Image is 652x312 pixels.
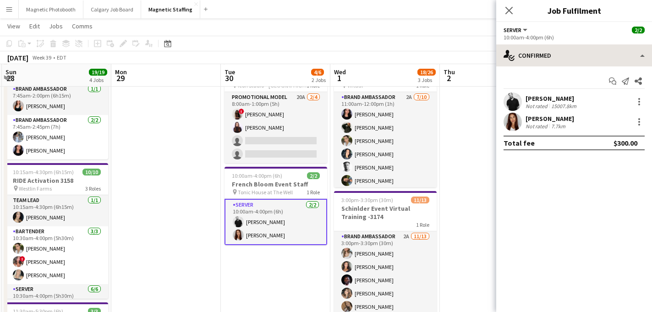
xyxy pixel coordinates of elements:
app-job-card: 10:15am-4:30pm (6h15m)10/10RIDE Activation 3158 Westlin Farms3 RolesTeam Lead1/110:15am-4:30pm (6... [5,163,108,299]
div: 3 Jobs [418,77,435,83]
span: 1 [333,73,346,83]
span: 2/2 [307,172,320,179]
span: 1 Role [307,189,320,196]
span: Jobs [49,22,63,30]
app-card-role: Team Lead1/110:15am-4:30pm (6h15m)[PERSON_NAME] [5,195,108,226]
span: 10/10 [82,169,101,175]
span: Thu [444,68,455,76]
app-job-card: 8:00am-1:00pm (5h)2/4[DEMOGRAPHIC_DATA] Models: Hair Extension Models | 3321 Icon Studio – [GEOGR... [225,52,327,163]
span: 3:00pm-3:30pm (30m) [341,197,393,203]
app-job-card: 10:00am-4:00pm (6h)2/2French Bloom Event Staff Tonic House at The Well1 RoleServer2/210:00am-4:00... [225,167,327,245]
div: 10:00am-4:00pm (6h) [504,34,645,41]
div: EDT [57,54,66,61]
a: Edit [26,20,44,32]
span: Wed [334,68,346,76]
div: Not rated [526,123,549,130]
h3: Job Fulfilment [496,5,652,16]
span: 19/19 [89,69,107,76]
div: 7.7km [549,123,567,130]
div: Confirmed [496,44,652,66]
div: Not rated [526,103,549,109]
div: 15007.8km [549,103,578,109]
span: 18/26 [417,69,436,76]
div: [DATE] [7,53,28,62]
app-card-role: Promotional Model20A2/48:00am-1:00pm (5h)![PERSON_NAME][PERSON_NAME] [225,92,327,163]
span: ! [239,109,244,114]
span: 29 [114,73,127,83]
h3: Schinlder Event Virtual Training -3174 [334,204,437,221]
span: Server [504,27,521,33]
div: 2 Jobs [312,77,326,83]
span: 4/6 [311,69,324,76]
span: 10:15am-4:30pm (6h15m) [13,169,74,175]
a: View [4,20,24,32]
span: Mon [115,68,127,76]
span: Edit [29,22,40,30]
span: Tonic House at The Well [238,189,293,196]
div: [PERSON_NAME] [526,94,578,103]
span: 30 [223,73,235,83]
span: 1 Role [416,221,429,228]
span: 3 Roles [85,185,101,192]
app-job-card: 7:45am-2:45pm (7h)3/3BMW - Golf Tournament 3186 The TPC Toronto at [GEOGRAPHIC_DATA]2 RolesBrand ... [5,52,108,159]
span: 10:00am-4:00pm (6h) [232,172,282,179]
div: $300.00 [614,138,637,148]
span: View [7,22,20,30]
h3: RIDE Activation 3158 [5,176,108,185]
span: Westlin Farms [19,185,52,192]
app-card-role: Brand Ambassador2A7/1011:00am-12:00pm (1h)[PERSON_NAME][PERSON_NAME][PERSON_NAME][PERSON_NAME][PE... [334,92,437,243]
app-job-card: 11:00am-12:00pm (1h)7/10Asahi Pop Up Virtual Training 3198 Virtual1 RoleBrand Ambassador2A7/1011:... [334,52,437,187]
span: Comms [72,22,93,30]
div: [PERSON_NAME] [526,115,574,123]
button: Calgary Job Board [83,0,141,18]
span: Tue [225,68,235,76]
a: Jobs [45,20,66,32]
button: Magnetic Staffing [141,0,200,18]
button: Magnetic Photobooth [19,0,83,18]
div: Total fee [504,138,535,148]
app-card-role: Brand Ambassador1/17:45am-2:00pm (6h15m)[PERSON_NAME] [5,84,108,115]
span: 2 [442,73,455,83]
button: Server [504,27,529,33]
span: Sun [5,68,16,76]
span: 11/13 [411,197,429,203]
a: Comms [68,20,96,32]
span: 2/2 [632,27,645,33]
h3: French Bloom Event Staff [225,180,327,188]
span: Week 39 [30,54,53,61]
app-card-role: Bartender3/310:30am-4:00pm (5h30m)[PERSON_NAME]![PERSON_NAME][PERSON_NAME] [5,226,108,284]
span: ! [20,256,25,262]
app-card-role: Brand Ambassador2/27:45am-2:45pm (7h)[PERSON_NAME][PERSON_NAME] [5,115,108,159]
div: 4 Jobs [89,77,107,83]
app-card-role: Server2/210:00am-4:00pm (6h)[PERSON_NAME][PERSON_NAME] [225,199,327,245]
